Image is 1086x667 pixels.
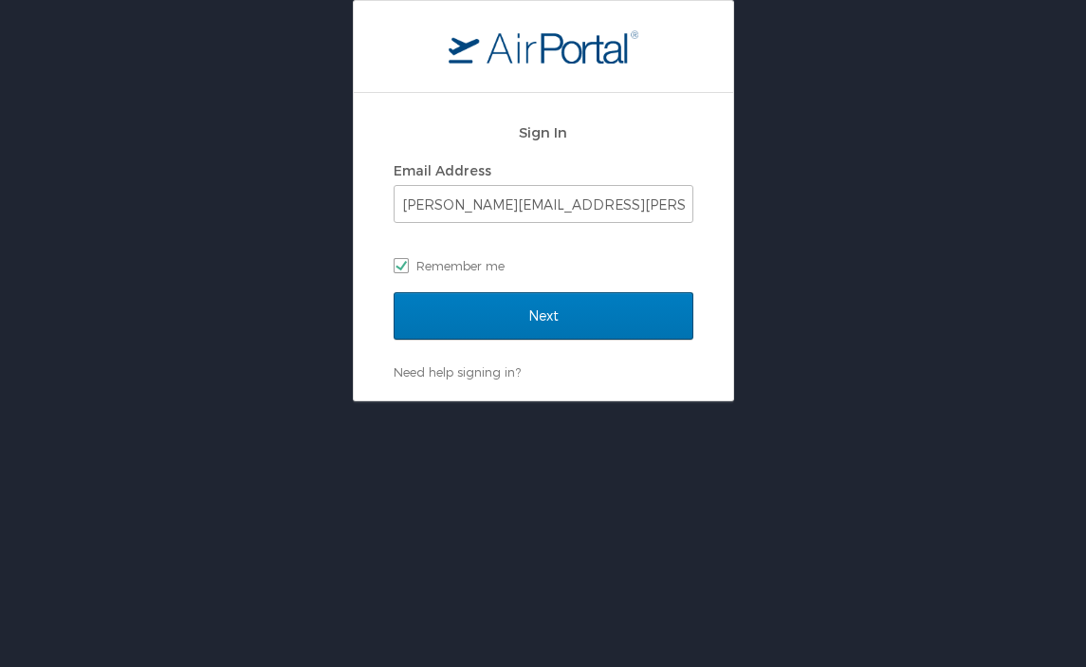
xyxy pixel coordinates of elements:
[394,162,491,178] label: Email Address
[394,292,693,340] input: Next
[394,121,693,143] h2: Sign In
[394,364,521,380] a: Need help signing in?
[449,29,638,64] img: logo
[394,251,693,280] label: Remember me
